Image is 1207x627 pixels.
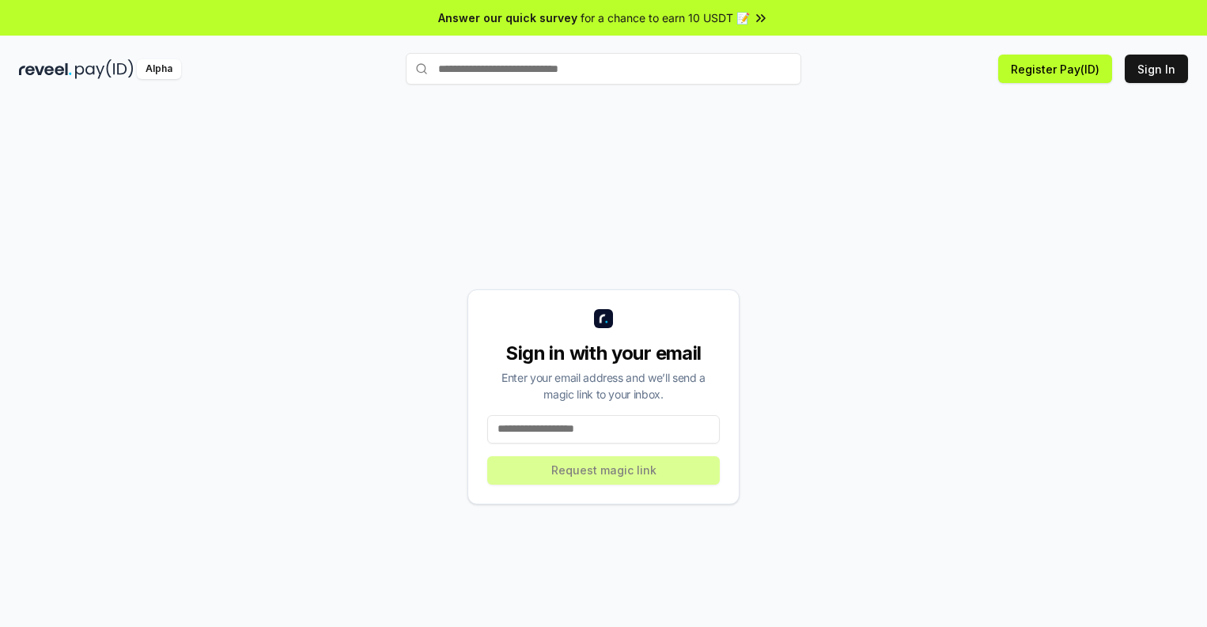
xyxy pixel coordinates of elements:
img: pay_id [75,59,134,79]
img: reveel_dark [19,59,72,79]
div: Alpha [137,59,181,79]
div: Sign in with your email [487,341,720,366]
div: Enter your email address and we’ll send a magic link to your inbox. [487,369,720,402]
span: Answer our quick survey [438,9,577,26]
img: logo_small [594,309,613,328]
button: Sign In [1125,55,1188,83]
button: Register Pay(ID) [998,55,1112,83]
span: for a chance to earn 10 USDT 📝 [581,9,750,26]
